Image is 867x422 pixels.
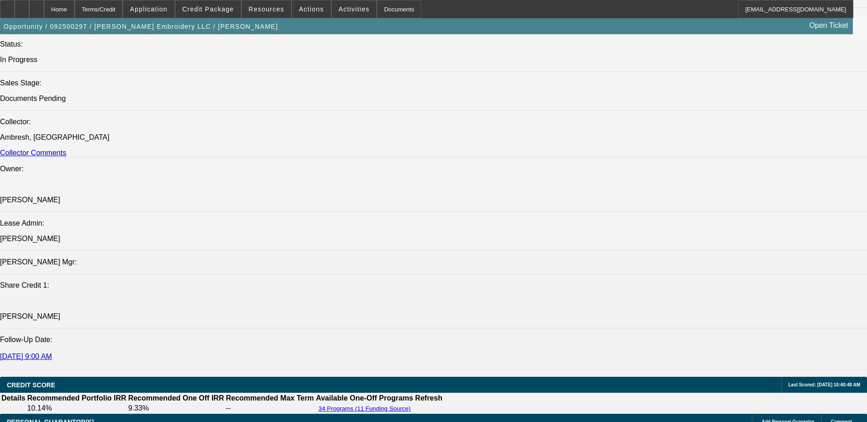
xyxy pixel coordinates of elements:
[332,0,377,18] button: Activities
[316,405,414,412] button: 34 Programs (11 Funding Source)
[27,404,127,413] td: 10.14%
[788,382,860,387] span: Last Scored: [DATE] 10:40:48 AM
[806,18,852,33] a: Open Ticket
[176,0,241,18] button: Credit Package
[299,5,324,13] span: Actions
[128,394,224,403] th: Recommended One Off IRR
[225,404,314,413] td: --
[339,5,370,13] span: Activities
[130,5,167,13] span: Application
[123,0,174,18] button: Application
[128,404,224,413] td: 9.33%
[1,394,26,403] th: Details
[415,394,443,403] th: Refresh
[7,381,55,389] span: CREDIT SCORE
[225,394,314,403] th: Recommended Max Term
[242,0,291,18] button: Resources
[292,0,331,18] button: Actions
[249,5,284,13] span: Resources
[27,394,127,403] th: Recommended Portfolio IRR
[315,394,414,403] th: Available One-Off Programs
[182,5,234,13] span: Credit Package
[4,23,278,30] span: Opportunity / 092500297 / [PERSON_NAME] Embroidery LLC / [PERSON_NAME]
